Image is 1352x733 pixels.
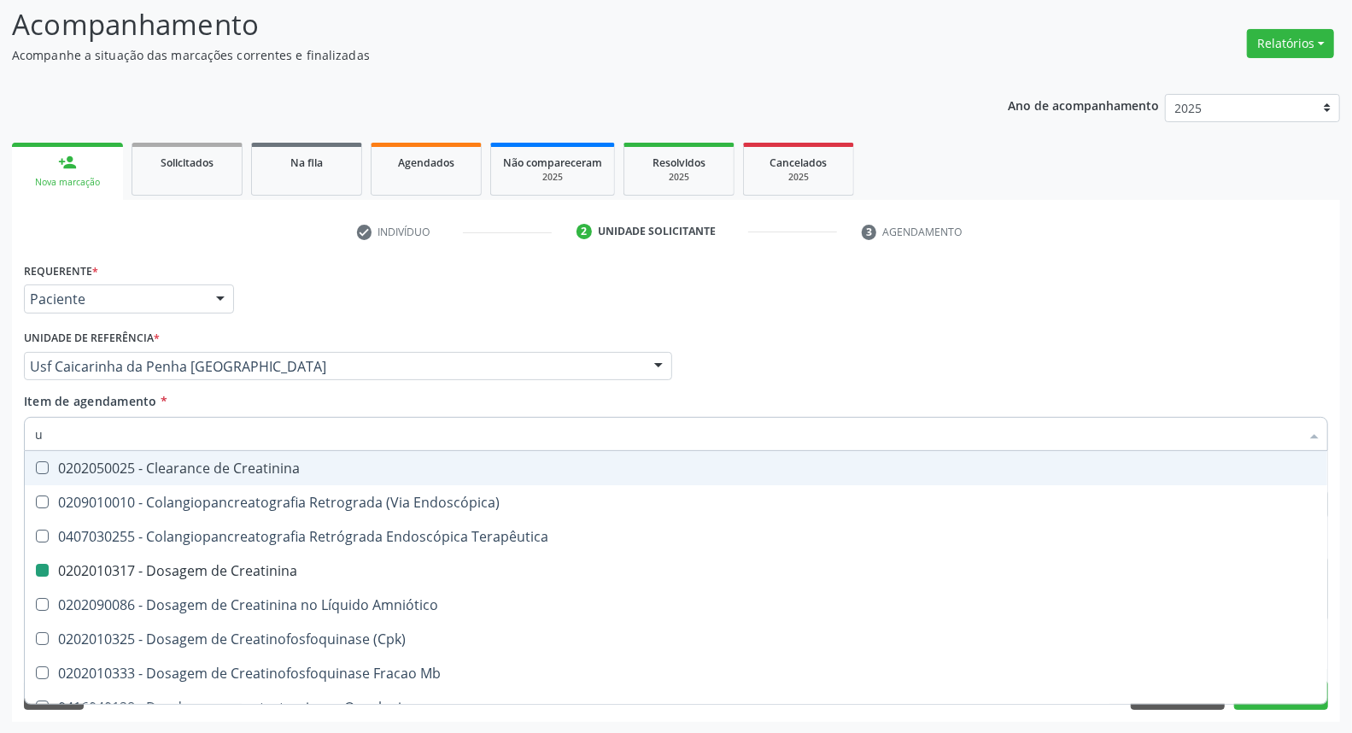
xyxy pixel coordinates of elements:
div: 0416040128 - Duodenopancreatectomia em Oncologia [35,701,1317,714]
p: Acompanhe a situação das marcações correntes e finalizadas [12,46,942,64]
div: 0202050025 - Clearance de Creatinina [35,461,1317,475]
span: Solicitados [161,155,214,170]
span: Na fila [290,155,323,170]
span: Usf Caicarinha da Penha [GEOGRAPHIC_DATA] [30,358,637,375]
span: Agendados [398,155,454,170]
p: Ano de acompanhamento [1008,94,1159,115]
span: Resolvidos [653,155,705,170]
span: Cancelados [770,155,828,170]
div: 0202010325 - Dosagem de Creatinofosfoquinase (Cpk) [35,632,1317,646]
div: 0209010010 - Colangiopancreatografia Retrograda (Via Endoscópica) [35,496,1317,509]
span: Paciente [30,290,199,308]
div: 2025 [503,171,602,184]
p: Acompanhamento [12,3,942,46]
span: Não compareceram [503,155,602,170]
button: Relatórios [1247,29,1334,58]
label: Requerente [24,258,98,284]
div: Nova marcação [24,176,111,189]
input: Buscar por procedimentos [35,417,1300,451]
label: Unidade de referência [24,325,160,352]
div: person_add [58,153,77,172]
div: 2025 [636,171,722,184]
div: 0202090086 - Dosagem de Creatinina no Líquido Amniótico [35,598,1317,612]
div: 0202010333 - Dosagem de Creatinofosfoquinase Fracao Mb [35,666,1317,680]
div: 0202010317 - Dosagem de Creatinina [35,564,1317,578]
div: Unidade solicitante [598,224,716,239]
div: 2 [577,224,592,239]
span: Item de agendamento [24,393,157,409]
div: 0407030255 - Colangiopancreatografia Retrógrada Endoscópica Terapêutica [35,530,1317,543]
div: 2025 [756,171,841,184]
